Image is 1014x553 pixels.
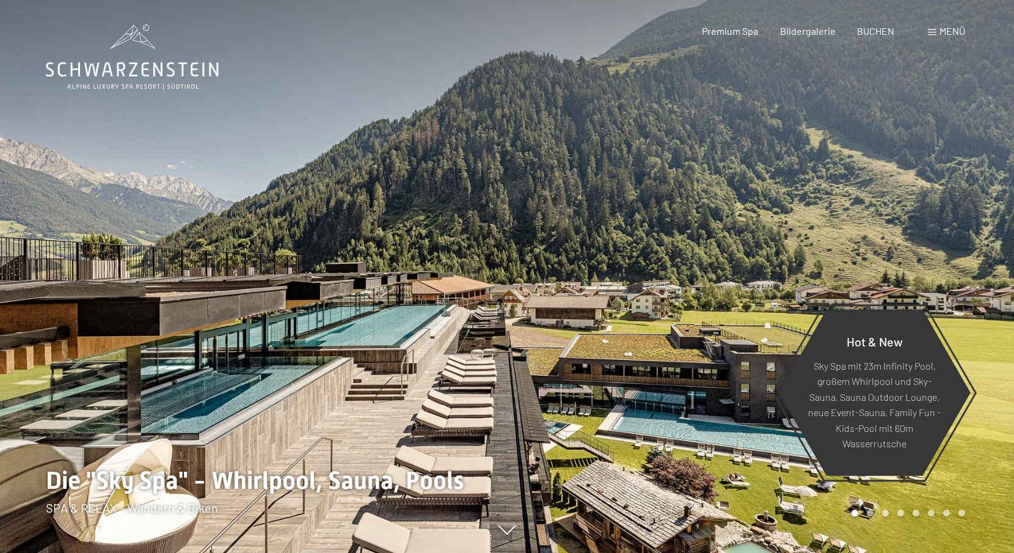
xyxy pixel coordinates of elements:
a: BUCHEN [857,25,894,37]
div: Carousel Page 5 [913,510,919,516]
p: Sky Spa mit 23m Infinity Pool, großem Whirlpool und Sky-Sauna, Sauna Outdoor Lounge, neue Event-S... [808,357,941,452]
div: Carousel Pagination [847,510,965,516]
a: Premium Spa [702,25,758,37]
div: Carousel Page 2 [867,510,874,516]
span: Hot & New [847,334,903,348]
div: Carousel Page 1 (Current Slide) [852,510,858,516]
span: Menü [939,25,965,37]
div: Carousel Page 6 [928,510,935,516]
div: Carousel Page 8 [958,510,965,516]
div: Carousel Page 3 [882,510,889,516]
div: Carousel Page 4 [897,510,904,516]
a: Hot & New Sky Spa mit 23m Infinity Pool, großem Whirlpool und Sky-Sauna, Sauna Outdoor Lounge, ne... [778,309,971,477]
div: Carousel Page 7 [943,510,950,516]
a: Bildergalerie [780,25,836,37]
